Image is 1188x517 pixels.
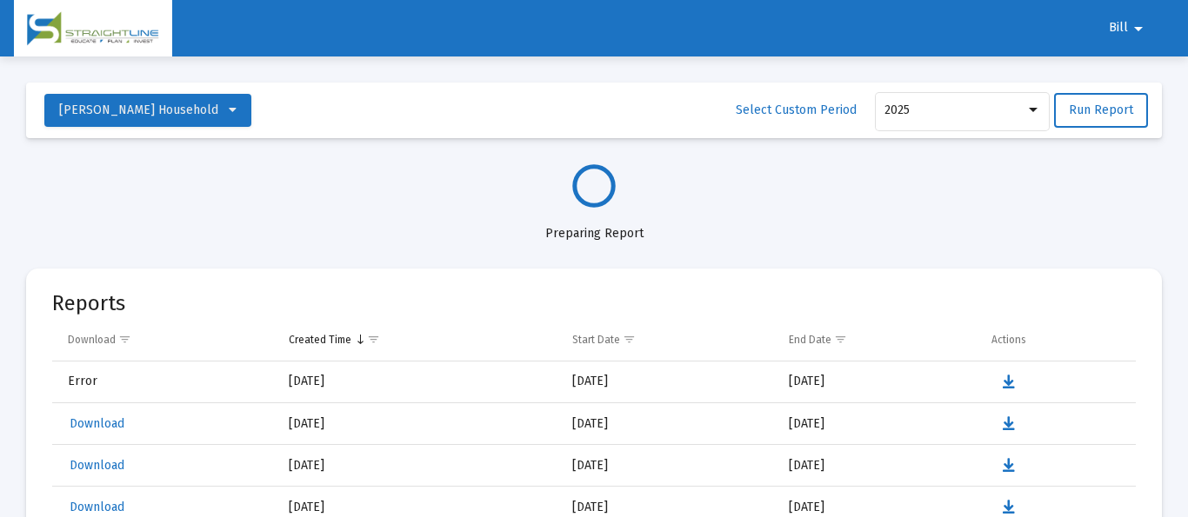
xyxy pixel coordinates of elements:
[560,361,777,403] td: [DATE]
[27,11,159,46] img: Dashboard
[560,445,777,487] td: [DATE]
[834,333,847,346] span: Show filter options for column 'End Date'
[777,319,979,361] td: Column End Date
[68,333,116,347] div: Download
[884,103,910,117] span: 2025
[367,333,380,346] span: Show filter options for column 'Created Time'
[979,319,1136,361] td: Column Actions
[52,295,125,312] mat-card-title: Reports
[572,333,620,347] div: Start Date
[70,458,124,473] span: Download
[70,500,124,514] span: Download
[277,319,560,361] td: Column Created Time
[777,361,979,403] td: [DATE]
[1128,11,1149,46] mat-icon: arrow_drop_down
[991,333,1026,347] div: Actions
[289,373,548,390] div: [DATE]
[59,103,218,117] span: [PERSON_NAME] Household
[789,333,831,347] div: End Date
[1109,21,1128,36] span: Bill
[289,499,548,516] div: [DATE]
[777,445,979,487] td: [DATE]
[1069,103,1133,117] span: Run Report
[68,374,97,388] span: Error
[52,319,277,361] td: Column Download
[118,333,131,346] span: Show filter options for column 'Download'
[1088,10,1170,45] button: Bill
[777,403,979,445] td: [DATE]
[289,457,548,474] div: [DATE]
[26,208,1162,242] div: Preparing Report
[70,416,124,431] span: Download
[289,415,548,433] div: [DATE]
[289,333,351,347] div: Created Time
[44,94,251,127] button: [PERSON_NAME] Household
[623,333,636,346] span: Show filter options for column 'Start Date'
[560,319,777,361] td: Column Start Date
[1054,93,1148,128] button: Run Report
[560,403,777,445] td: [DATE]
[736,103,857,117] span: Select Custom Period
